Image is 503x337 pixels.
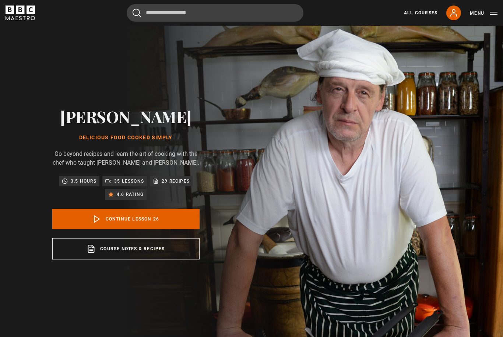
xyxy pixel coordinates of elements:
a: Course notes & recipes [52,238,200,259]
p: Go beyond recipes and learn the art of cooking with the chef who taught [PERSON_NAME] and [PERSON... [52,150,200,167]
a: All Courses [404,10,437,16]
button: Submit the search query [133,8,141,18]
svg: BBC Maestro [6,6,35,20]
button: Toggle navigation [470,10,497,17]
h1: Delicious Food Cooked Simply [52,135,200,141]
p: 4.6 rating [117,191,144,198]
a: Continue lesson 26 [52,209,200,229]
p: 3.5 hours [71,178,96,185]
p: 29 recipes [162,178,190,185]
h2: [PERSON_NAME] [52,107,200,126]
p: 35 lessons [114,178,144,185]
input: Search [127,4,303,22]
